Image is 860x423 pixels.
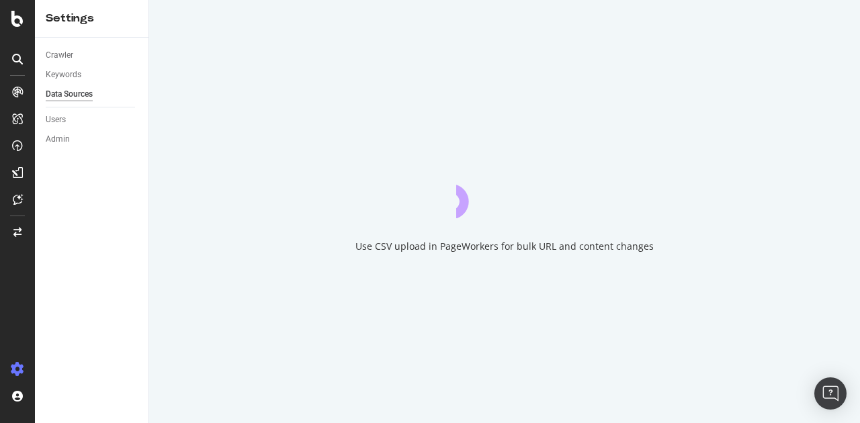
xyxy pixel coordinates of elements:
[46,87,139,101] a: Data Sources
[46,11,138,26] div: Settings
[46,132,139,146] a: Admin
[46,48,139,62] a: Crawler
[456,170,553,218] div: animation
[46,113,139,127] a: Users
[46,132,70,146] div: Admin
[46,68,81,82] div: Keywords
[355,240,654,253] div: Use CSV upload in PageWorkers for bulk URL and content changes
[46,68,139,82] a: Keywords
[46,87,93,101] div: Data Sources
[814,377,847,410] div: Open Intercom Messenger
[46,113,66,127] div: Users
[46,48,73,62] div: Crawler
